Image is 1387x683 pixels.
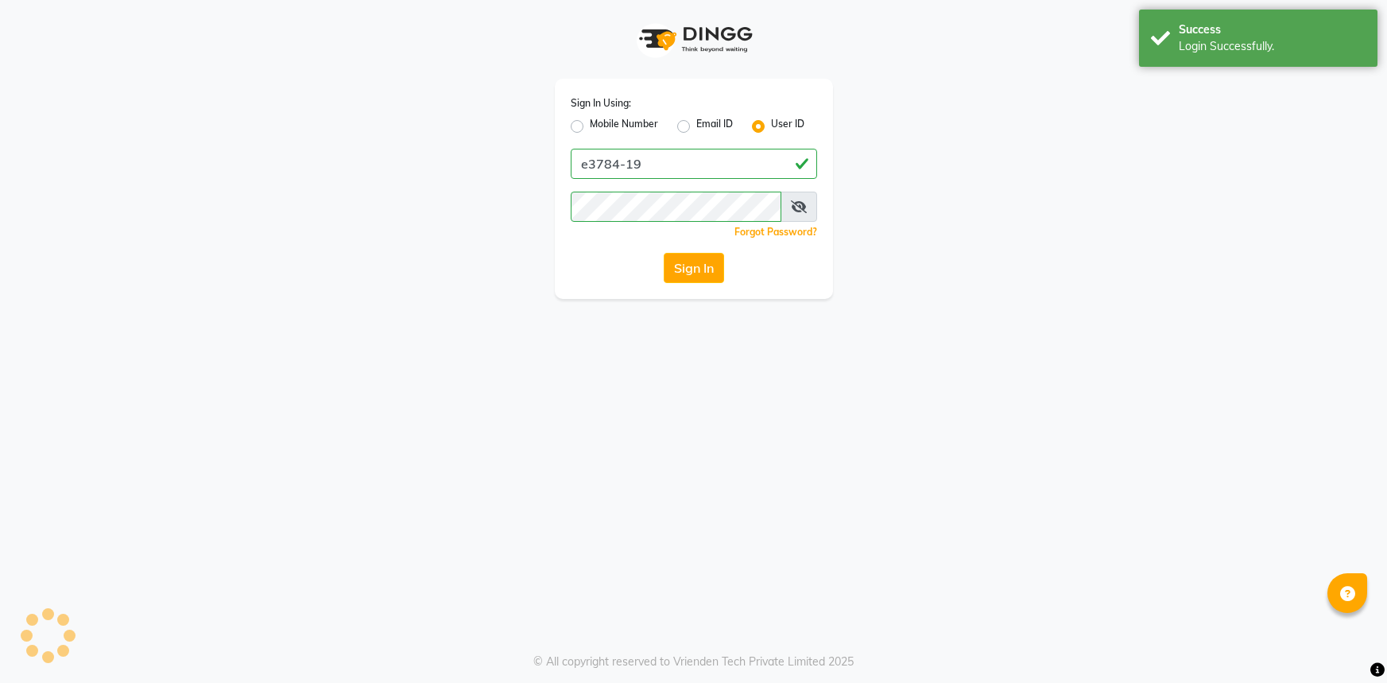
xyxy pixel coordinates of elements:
img: logo1.svg [630,16,757,63]
input: Username [571,149,817,179]
label: User ID [771,117,804,136]
label: Sign In Using: [571,96,631,111]
label: Email ID [696,117,733,136]
button: Sign In [664,253,724,283]
iframe: chat widget [1320,619,1371,667]
a: Forgot Password? [734,226,817,238]
div: Success [1179,21,1366,38]
input: Username [571,192,781,222]
label: Mobile Number [590,117,658,136]
div: Login Successfully. [1179,38,1366,55]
